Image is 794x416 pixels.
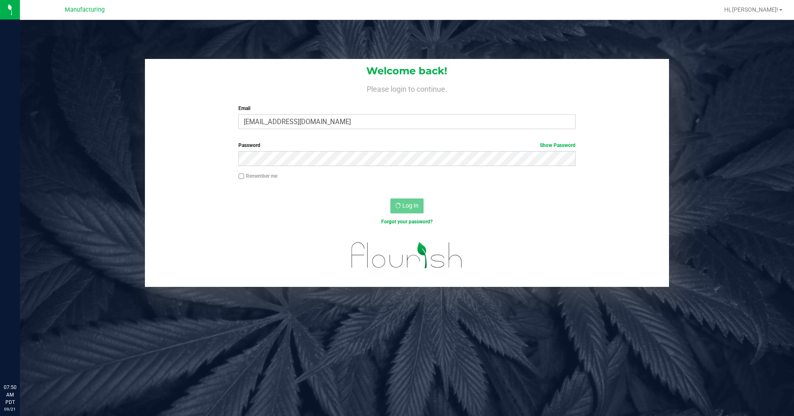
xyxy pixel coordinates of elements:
[4,406,16,412] p: 09/21
[238,105,576,112] label: Email
[65,6,105,13] span: Manufacturing
[145,83,669,93] h4: Please login to continue.
[724,6,778,13] span: Hi, [PERSON_NAME]!
[341,234,473,277] img: flourish_logo.svg
[238,172,277,180] label: Remember me
[238,142,260,148] span: Password
[390,198,424,213] button: Log In
[402,202,419,209] span: Log In
[4,384,16,406] p: 07:50 AM PDT
[540,142,576,148] a: Show Password
[381,219,433,225] a: Forgot your password?
[238,174,244,179] input: Remember me
[145,66,669,76] h1: Welcome back!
